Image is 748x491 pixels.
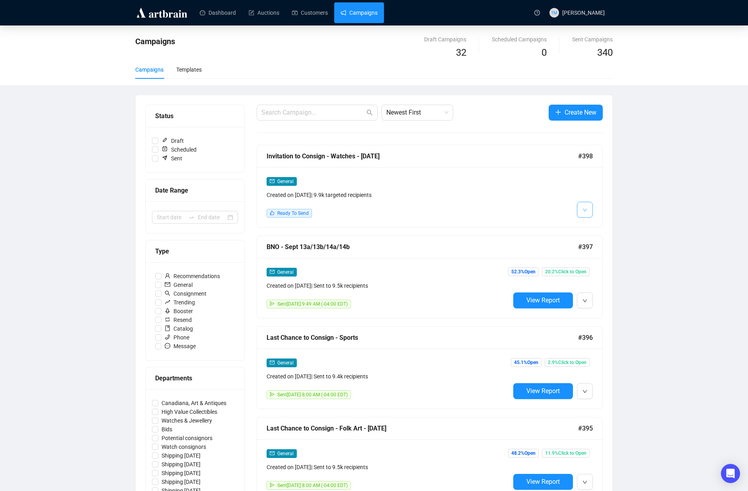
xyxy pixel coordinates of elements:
span: General [277,269,294,275]
div: Last Chance to Consign - Folk Art - [DATE] [267,423,578,433]
a: BNO - Sept 13a/13b/14a/14b#397mailGeneralCreated on [DATE]| Sent to 9.5k recipientssendSent[DATE]... [257,236,603,318]
a: Campaigns [341,2,378,23]
input: Search Campaign... [261,108,365,117]
span: Scheduled [158,145,200,154]
span: #397 [578,242,593,252]
span: General [162,281,196,289]
span: 20.2% Click to Open [542,267,590,276]
span: View Report [526,296,560,304]
span: Bids [158,425,175,434]
div: Campaigns [135,65,164,74]
div: Open Intercom Messenger [721,464,740,483]
div: Created on [DATE] | 9.9k targeted recipients [267,191,510,199]
span: mail [270,451,275,456]
div: Date Range [155,185,235,195]
div: Last Chance to Consign - Sports [267,333,578,343]
span: retweet [165,317,170,322]
span: Resend [162,316,195,324]
span: 340 [597,47,613,58]
span: Shipping [DATE] [158,477,204,486]
span: mail [270,360,275,365]
span: message [165,343,170,349]
span: user [165,273,170,279]
span: #398 [578,151,593,161]
span: #396 [578,333,593,343]
span: Sent [158,154,185,163]
span: Trending [162,298,198,307]
span: swap-right [188,214,195,220]
span: Recommendations [162,272,223,281]
span: 2.9% Click to Open [545,358,590,367]
a: Dashboard [200,2,236,23]
span: Catalog [162,324,196,333]
div: Draft Campaigns [424,35,466,44]
span: Canadiana, Art & Antiques [158,399,230,407]
span: TM [551,9,557,16]
a: Auctions [249,2,279,23]
span: High Value Collectibles [158,407,220,416]
button: View Report [513,292,573,308]
span: Watches & Jewellery [158,416,215,425]
span: down [582,208,587,212]
span: send [270,301,275,306]
img: logo [135,6,189,19]
a: Invitation to Consign - Watches - [DATE]#398mailGeneralCreated on [DATE]| 9.9k targeted recipient... [257,145,603,228]
span: Message [162,342,199,351]
span: down [582,298,587,303]
div: Departments [155,373,235,383]
button: Create New [549,105,603,121]
span: plus [555,109,561,115]
div: Invitation to Consign - Watches - [DATE] [267,151,578,161]
input: End date [198,213,226,222]
span: Shipping [DATE] [158,469,204,477]
span: Sent [DATE] 9:49 AM (-04:00 EDT) [277,301,348,307]
span: Newest First [386,105,448,120]
span: #395 [578,423,593,433]
span: General [277,451,294,456]
div: Status [155,111,235,121]
span: Sent [DATE] 8:00 AM (-04:00 EDT) [277,483,348,488]
span: Consignment [162,289,210,298]
span: Sent [DATE] 8:00 AM (-04:00 EDT) [277,392,348,397]
span: Booster [162,307,196,316]
span: 45.1% Open [511,358,542,367]
span: General [277,360,294,366]
span: down [582,480,587,485]
div: Type [155,246,235,256]
span: 0 [542,47,547,58]
div: Templates [176,65,202,74]
span: search [366,109,373,116]
span: send [270,392,275,397]
span: Draft [158,136,187,145]
span: View Report [526,387,560,395]
span: Shipping [DATE] [158,451,204,460]
span: rocket [165,308,170,314]
span: General [277,179,294,184]
button: View Report [513,383,573,399]
div: Created on [DATE] | Sent to 9.5k recipients [267,463,510,472]
span: Campaigns [135,37,175,46]
span: Watch consignors [158,442,209,451]
a: Customers [292,2,328,23]
span: [PERSON_NAME] [562,10,605,16]
button: View Report [513,474,573,490]
span: phone [165,334,170,340]
input: Start date [157,213,185,222]
span: 32 [456,47,466,58]
span: Phone [162,333,193,342]
span: View Report [526,478,560,485]
div: Sent Campaigns [572,35,613,44]
span: 11.9% Click to Open [542,449,590,458]
span: mail [270,179,275,183]
span: Shipping [DATE] [158,460,204,469]
span: Create New [565,107,596,117]
div: Created on [DATE] | Sent to 9.5k recipients [267,281,510,290]
span: like [270,210,275,215]
div: BNO - Sept 13a/13b/14a/14b [267,242,578,252]
span: search [165,290,170,296]
span: send [270,483,275,487]
span: Potential consignors [158,434,216,442]
span: mail [165,282,170,287]
div: Created on [DATE] | Sent to 9.4k recipients [267,372,510,381]
span: to [188,214,195,220]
